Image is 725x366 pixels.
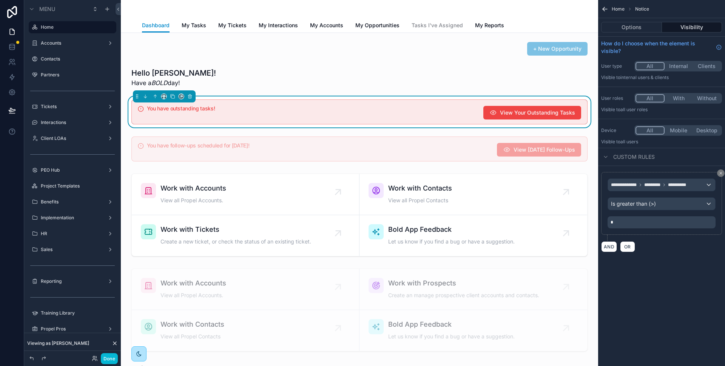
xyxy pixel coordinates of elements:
button: Clients [693,62,721,70]
span: Tasks I've Assigned [412,22,463,29]
span: My Interactions [259,22,298,29]
label: Device [601,127,631,133]
a: My Accounts [310,19,343,34]
a: How do I choose when the element is visible? [601,40,722,55]
button: All [636,94,665,102]
span: Internal users & clients [620,74,669,80]
label: Benefits [41,199,104,205]
a: My Opportunities [355,19,400,34]
span: Menu [39,5,55,13]
span: My Opportunities [355,22,400,29]
span: Home [612,6,625,12]
span: all users [620,139,638,144]
span: My Accounts [310,22,343,29]
span: Notice [635,6,649,12]
p: Visible to [601,74,722,81]
button: Internal [665,62,693,70]
label: Client LOAs [41,135,104,141]
a: My Tasks [182,19,206,34]
a: Tasks I've Assigned [412,19,463,34]
button: Options [601,22,662,33]
button: Desktop [693,126,721,135]
span: My Reports [475,22,504,29]
label: Reporting [41,278,104,284]
button: Visibility [662,22,722,33]
label: Project Templates [41,183,115,189]
label: Accounts [41,40,104,46]
button: Is greater than (>) [608,197,716,210]
span: Is greater than (>) [611,200,656,208]
label: Interactions [41,119,104,126]
a: My Reports [475,19,504,34]
button: View Your Outstanding Tasks [483,106,581,119]
p: Visible to [601,139,722,145]
a: My Interactions [259,19,298,34]
label: HR [41,231,104,237]
span: Viewing as [PERSON_NAME] [27,340,89,346]
button: With [665,94,693,102]
button: OR [620,241,635,252]
label: Tickets [41,104,104,110]
label: PEO Hub [41,167,104,173]
label: Training Library [41,310,115,316]
label: Sales [41,247,104,253]
button: Mobile [665,126,693,135]
label: Partners [41,72,115,78]
button: All [636,126,665,135]
span: OR [623,244,632,250]
span: Dashboard [142,22,170,29]
span: All user roles [620,107,648,112]
button: Done [101,353,118,364]
button: Without [693,94,721,102]
label: Propel Pros [41,326,104,332]
a: Dashboard [142,19,170,33]
span: My Tasks [182,22,206,29]
label: Home [41,24,112,30]
span: How do I choose when the element is visible? [601,40,713,55]
span: Custom rules [613,153,655,161]
p: Visible to [601,107,722,113]
span: My Tickets [218,22,247,29]
label: Contacts [41,56,115,62]
span: View Your Outstanding Tasks [500,109,575,116]
h5: You have outstanding tasks! [147,106,477,111]
button: All [636,62,665,70]
label: User roles [601,95,631,101]
button: AND [601,241,617,252]
label: Implementation [41,215,104,221]
label: User type [601,63,631,69]
a: My Tickets [218,19,247,34]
